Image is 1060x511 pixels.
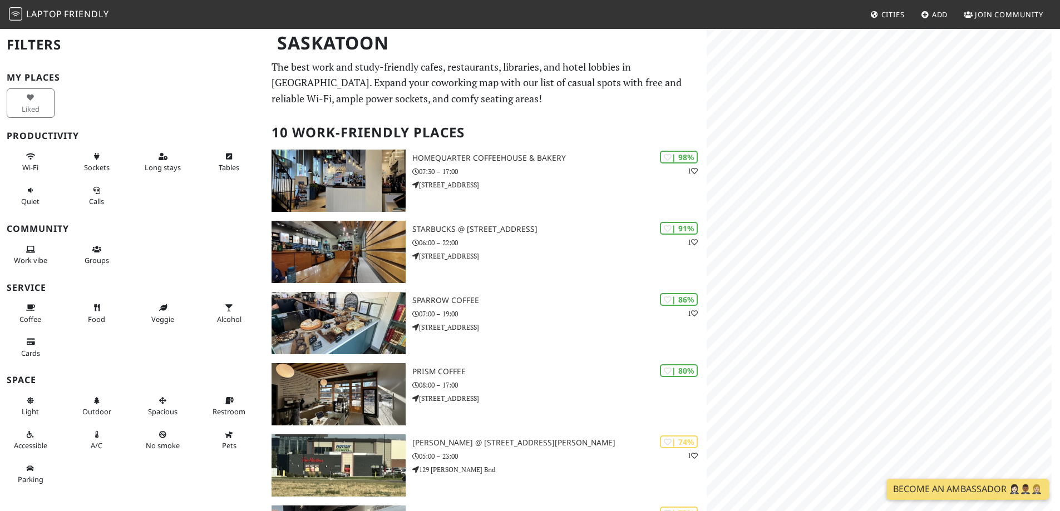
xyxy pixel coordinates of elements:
[9,7,22,21] img: LaptopFriendly
[412,153,707,163] h3: HomeQuarter Coffeehouse & Bakery
[91,440,102,450] span: Air conditioned
[272,221,406,283] img: Starbucks @ 2311A 8 St E
[688,166,698,176] p: 1
[660,222,698,235] div: | 91%
[73,181,121,211] button: Calls
[959,4,1048,24] a: Join Community
[139,391,187,421] button: Spacious
[866,4,909,24] a: Cities
[14,255,47,265] span: People working
[7,299,55,328] button: Coffee
[272,292,406,354] img: Sparrow Coffee
[412,393,707,404] p: [STREET_ADDRESS]
[148,406,178,416] span: Spacious
[146,440,180,450] span: Smoke free
[7,282,258,293] h3: Service
[7,459,55,489] button: Parking
[73,299,121,328] button: Food
[7,375,258,385] h3: Space
[412,180,707,190] p: [STREET_ADDRESS]
[688,237,698,247] p: 1
[73,240,121,270] button: Groups
[412,451,707,462] p: 05:00 – 23:00
[85,255,109,265] span: Group tables
[7,425,55,455] button: Accessible
[82,406,111,416] span: Outdoor area
[412,438,707,448] h3: [PERSON_NAME] @ [STREET_ADDRESS][PERSON_NAME]
[272,59,700,107] p: The best work and study-friendly cafes, restaurants, libraries, and hotel lobbies in [GEOGRAPHIC_...
[272,116,700,150] h2: 10 Work-Friendly Places
[975,9,1043,19] span: Join Community
[916,4,953,24] a: Add
[412,166,707,177] p: 07:30 – 17:00
[139,425,187,455] button: No smoke
[932,9,948,19] span: Add
[688,450,698,461] p: 1
[14,440,47,450] span: Accessible
[412,322,707,333] p: [STREET_ADDRESS]
[205,391,253,421] button: Restroom
[7,224,258,234] h3: Community
[412,237,707,248] p: 06:00 – 22:00
[219,162,239,172] span: Work-friendly tables
[145,162,181,172] span: Long stays
[19,314,41,324] span: Coffee
[7,181,55,211] button: Quiet
[272,150,406,212] img: HomeQuarter Coffeehouse & Bakery
[265,221,707,283] a: Starbucks @ 2311A 8 St E | 91% 1 Starbucks @ [STREET_ADDRESS] 06:00 – 22:00 [STREET_ADDRESS]
[268,28,704,58] h1: Saskatoon
[7,391,55,421] button: Light
[660,293,698,306] div: | 86%
[205,299,253,328] button: Alcohol
[139,299,187,328] button: Veggie
[151,314,174,324] span: Veggie
[660,435,698,448] div: | 74%
[26,8,62,20] span: Laptop
[22,162,38,172] span: Stable Wi-Fi
[265,363,707,425] a: Prism Coffee | 80% Prism Coffee 08:00 – 17:00 [STREET_ADDRESS]
[222,440,236,450] span: Pet friendly
[7,240,55,270] button: Work vibe
[205,425,253,455] button: Pets
[265,292,707,354] a: Sparrow Coffee | 86% 1 Sparrow Coffee 07:00 – 19:00 [STREET_ADDRESS]
[7,333,55,362] button: Cards
[688,308,698,319] p: 1
[88,314,105,324] span: Food
[7,72,258,83] h3: My Places
[412,225,707,234] h3: Starbucks @ [STREET_ADDRESS]
[881,9,905,19] span: Cities
[205,147,253,177] button: Tables
[412,309,707,319] p: 07:00 – 19:00
[265,434,707,497] a: Tim Hortons @ 129 Gibson Bnd | 74% 1 [PERSON_NAME] @ [STREET_ADDRESS][PERSON_NAME] 05:00 – 23:00 ...
[272,363,406,425] img: Prism Coffee
[412,367,707,376] h3: Prism Coffee
[73,391,121,421] button: Outdoor
[18,474,43,484] span: Parking
[217,314,241,324] span: Alcohol
[412,296,707,305] h3: Sparrow Coffee
[412,380,707,390] p: 08:00 – 17:00
[73,425,121,455] button: A/C
[886,479,1049,500] a: Become an Ambassador 🤵🏻‍♀️🤵🏾‍♂️🤵🏼‍♀️
[412,251,707,261] p: [STREET_ADDRESS]
[412,464,707,475] p: 129 [PERSON_NAME] Bnd
[7,131,258,141] h3: Productivity
[89,196,104,206] span: Video/audio calls
[21,348,40,358] span: Credit cards
[7,28,258,62] h2: Filters
[660,364,698,377] div: | 80%
[139,147,187,177] button: Long stays
[213,406,245,416] span: Restroom
[7,147,55,177] button: Wi-Fi
[64,8,109,20] span: Friendly
[22,406,39,416] span: Natural light
[84,162,110,172] span: Power sockets
[272,434,406,497] img: Tim Hortons @ 129 Gibson Bnd
[9,5,109,24] a: LaptopFriendly LaptopFriendly
[73,147,121,177] button: Sockets
[660,151,698,163] div: | 98%
[265,150,707,212] a: HomeQuarter Coffeehouse & Bakery | 98% 1 HomeQuarter Coffeehouse & Bakery 07:30 – 17:00 [STREET_A...
[21,196,40,206] span: Quiet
